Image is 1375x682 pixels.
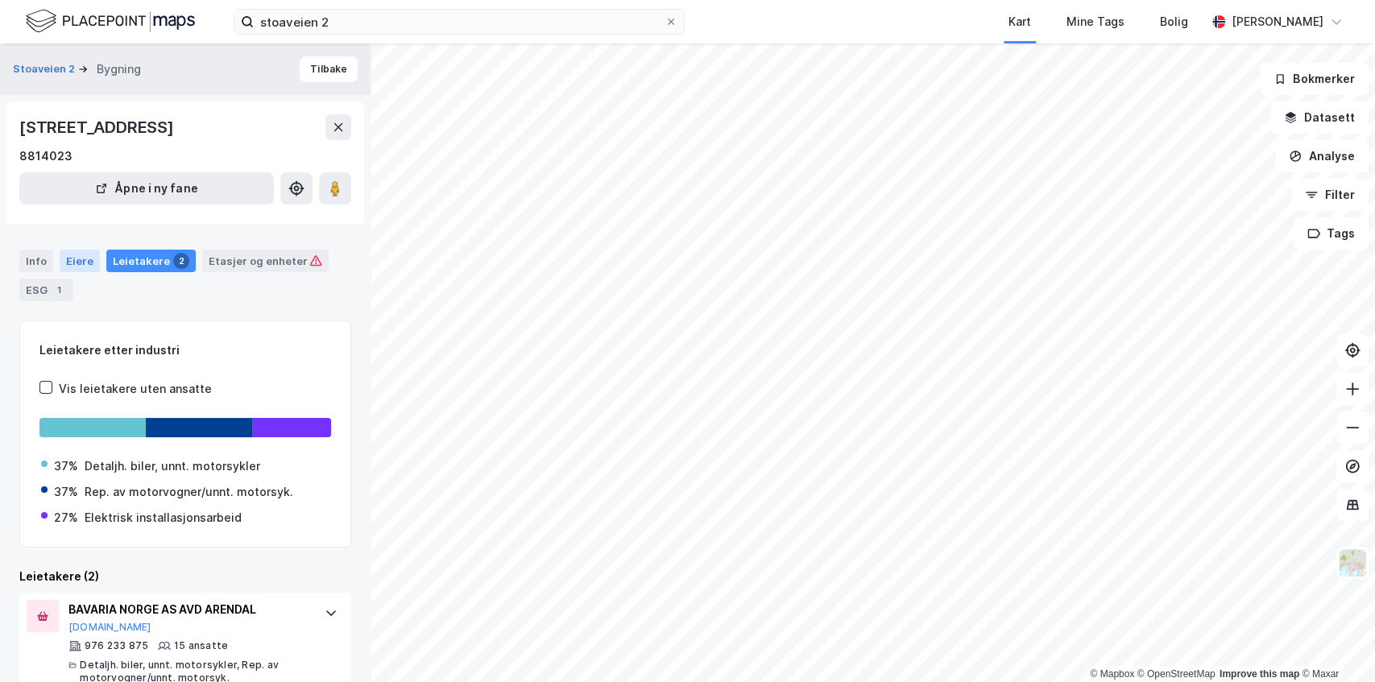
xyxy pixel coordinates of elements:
div: [STREET_ADDRESS] [19,114,177,140]
div: Leietakere etter industri [39,341,331,360]
div: 27% [54,508,78,527]
div: 15 ansatte [174,639,228,652]
button: Datasett [1270,101,1369,134]
div: Elektrisk installasjonsarbeid [85,508,242,527]
iframe: Chat Widget [1294,605,1375,682]
div: Eiere [60,250,100,272]
div: 8814023 [19,147,72,166]
input: Søk på adresse, matrikkel, gårdeiere, leietakere eller personer [254,10,665,34]
button: Tilbake [300,56,358,82]
div: Kontrollprogram for chat [1294,605,1375,682]
button: Tags [1294,217,1369,250]
div: 2 [173,253,189,269]
div: Info [19,250,53,272]
button: Stoaveien 2 [13,61,78,77]
div: 37% [54,482,78,502]
div: BAVARIA NORGE AS AVD ARENDAL [68,600,309,619]
button: [DOMAIN_NAME] [68,621,151,634]
div: 1 [51,282,67,298]
a: Mapbox [1090,668,1134,680]
button: Åpne i ny fane [19,172,274,205]
button: Analyse [1275,140,1369,172]
div: Etasjer og enheter [209,254,322,268]
div: Rep. av motorvogner/unnt. motorsyk. [85,482,293,502]
img: logo.f888ab2527a4732fd821a326f86c7f29.svg [26,7,195,35]
div: Bolig [1160,12,1188,31]
div: Detaljh. biler, unnt. motorsykler [85,457,260,476]
button: Filter [1291,179,1369,211]
div: Vis leietakere uten ansatte [59,379,212,399]
div: ESG [19,279,73,301]
div: 37% [54,457,78,476]
div: Leietakere (2) [19,567,351,586]
a: OpenStreetMap [1137,668,1216,680]
div: Mine Tags [1066,12,1124,31]
a: Improve this map [1220,668,1299,680]
div: [PERSON_NAME] [1232,12,1323,31]
img: Z [1337,548,1368,578]
div: 976 233 875 [85,639,148,652]
button: Bokmerker [1260,63,1369,95]
div: Bygning [97,60,141,79]
div: Leietakere [106,250,196,272]
div: Kart [1008,12,1031,31]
